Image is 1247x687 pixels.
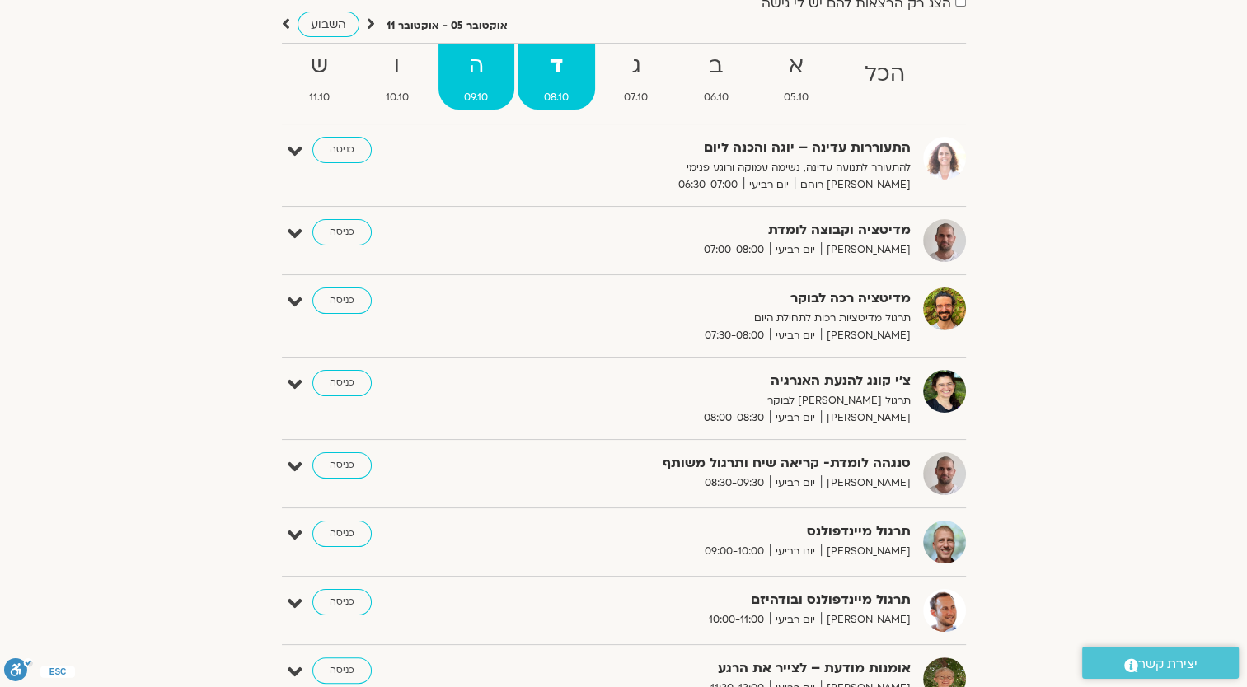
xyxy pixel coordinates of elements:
[312,452,372,479] a: כניסה
[284,48,357,85] strong: ש
[359,48,435,85] strong: ו
[438,89,515,106] span: 09.10
[507,137,911,159] strong: התעוררות עדינה – יוגה והכנה ליום
[838,56,931,93] strong: הכל
[312,137,372,163] a: כניסה
[770,241,821,259] span: יום רביעי
[1138,653,1198,675] span: יצירת קשר
[312,219,372,245] a: כניסה
[312,287,372,314] a: כניסה
[758,89,836,106] span: 05.10
[312,521,372,547] a: כניסה
[758,48,836,85] strong: א
[795,176,911,194] span: [PERSON_NAME] רוחם
[284,44,357,110] a: ש11.10
[507,392,911,409] p: תרגול [PERSON_NAME] לבוקר
[507,159,911,176] p: להתעורר לתנועה עדינה, נשימה עמוקה ורוגע פנימי
[699,474,770,492] span: 08:30-09:30
[438,44,515,110] a: ה09.10
[770,474,821,492] span: יום רביעי
[518,89,595,106] span: 08.10
[770,409,821,427] span: יום רביעי
[821,241,911,259] span: [PERSON_NAME]
[821,409,911,427] span: [PERSON_NAME]
[312,589,372,615] a: כניסה
[312,370,372,396] a: כניסה
[698,409,770,427] span: 08:00-08:30
[507,589,911,611] strong: תרגול מיינדפולנס ובודהיזם
[598,44,675,110] a: ג07.10
[507,657,911,680] strong: אומנות מודעת – לצייר את הרגע
[677,89,755,106] span: 06.10
[703,611,770,629] span: 10:00-11:00
[698,241,770,259] span: 07:00-08:00
[284,89,357,106] span: 11.10
[1082,647,1239,679] a: יצירת קשר
[387,17,508,35] p: אוקטובר 05 - אוקטובר 11
[438,48,515,85] strong: ה
[699,543,770,560] span: 09:00-10:00
[743,176,795,194] span: יום רביעי
[518,48,595,85] strong: ד
[770,327,821,344] span: יום רביעי
[677,44,755,110] a: ב06.10
[838,44,931,110] a: הכל
[598,89,675,106] span: 07.10
[507,521,911,543] strong: תרגול מיינדפולנס
[677,48,755,85] strong: ב
[821,611,911,629] span: [PERSON_NAME]
[770,543,821,560] span: יום רביעי
[298,12,359,37] a: השבוע
[821,543,911,560] span: [PERSON_NAME]
[507,219,911,241] strong: מדיטציה וקבוצה לומדת
[507,370,911,392] strong: צ'י קונג להנעת האנרגיה
[507,287,911,310] strong: מדיטציה רכה לבוקר
[311,16,346,32] span: השבוע
[507,452,911,474] strong: סנגהה לומדת- קריאה שיח ותרגול משותף
[359,89,435,106] span: 10.10
[507,310,911,327] p: תרגול מדיטציות רכות לתחילת היום
[673,176,743,194] span: 06:30-07:00
[821,474,911,492] span: [PERSON_NAME]
[312,657,372,684] a: כניסה
[821,327,911,344] span: [PERSON_NAME]
[518,44,595,110] a: ד08.10
[598,48,675,85] strong: ג
[699,327,770,344] span: 07:30-08:00
[758,44,836,110] a: א05.10
[359,44,435,110] a: ו10.10
[770,611,821,629] span: יום רביעי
